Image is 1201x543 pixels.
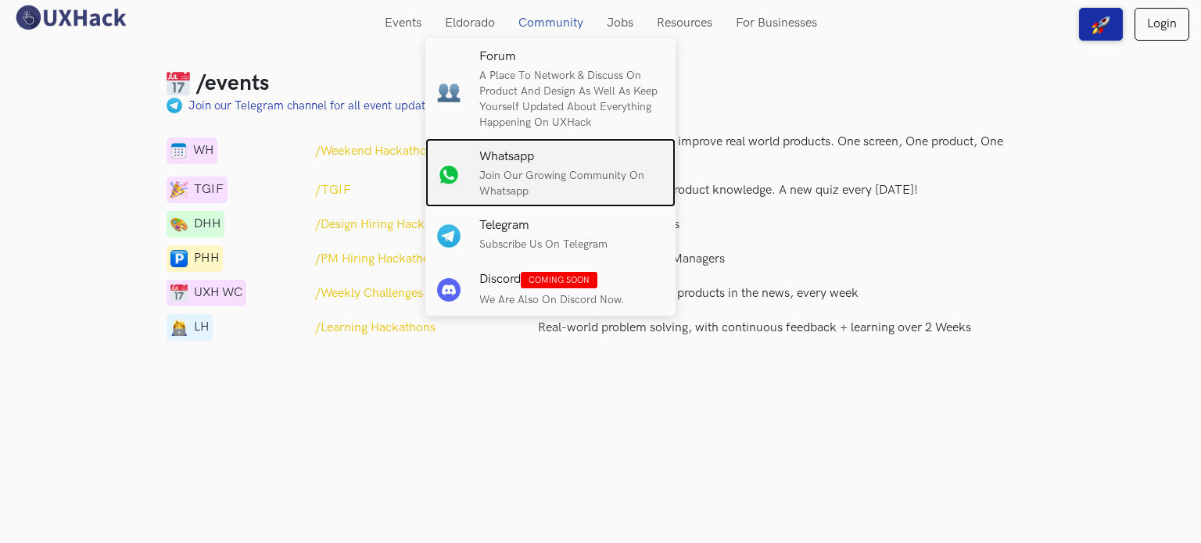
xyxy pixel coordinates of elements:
a: Login [1135,8,1189,41]
a: /Design Hiring Hackathon [315,216,456,234]
h6: Telegram [479,219,608,233]
a: Color PaletteForumA place to network & discuss on Product and Design as well as keep yourself upd... [425,38,676,138]
a: /TGIF [315,181,351,200]
a: DiscordDiscordComing SoonWe are also on Discord now. [425,260,676,316]
p: Quick, fun challenges on products in the news, every week [538,284,1034,303]
p: A Fun Quiz to test your Product knowledge. A new quiz every [DATE]! [538,181,1034,200]
span: LH [194,318,209,337]
img: calendar-1 [170,142,187,159]
span: PHH [194,249,219,268]
a: /Learning Hackathons [315,319,436,338]
a: TelegramTelegramSubscribe us on Telegram [425,207,676,260]
a: /Weekly Challenges [315,284,423,303]
p: Real-world problem solving, with continuous feedback + learning over 2 Weeks [538,319,1034,338]
a: WhatsappWhatsappJoin our growing community on Whatsapp [425,138,676,207]
img: Telegram [437,224,461,248]
p: Join our growing community on Whatsapp [479,168,664,199]
h3: /events [196,70,269,97]
img: calendar-1 [170,181,188,198]
img: lady [170,319,188,336]
a: /Weekend Hackathons [315,142,439,161]
a: parkingPHH [167,256,223,271]
span: TGIF [194,180,224,199]
p: A place to network & discuss on Product and Design as well as keep yourself updated about everyth... [479,68,664,130]
img: Discord [437,278,461,302]
span: Coming Soon [521,272,597,288]
a: Hiring event for Product Managers [538,250,1034,269]
img: UXHack logo [12,4,129,31]
img: calendar-1 [170,284,188,302]
img: Calendar [167,72,190,95]
h6: Whatsapp [479,150,664,164]
img: Color Palette [437,79,461,102]
img: telegram [170,216,188,233]
p: We are also on Discord now. [479,292,624,308]
h6: Forum [479,50,664,64]
a: /PM Hiring Hackathon [315,250,437,269]
span: UXH WC [194,284,242,302]
img: palette [167,98,182,113]
img: rocket [1092,16,1110,34]
a: Community [507,8,595,38]
img: Whatsapp [437,163,461,187]
img: parking [170,250,188,267]
span: WH [193,141,213,160]
a: For Businesses [724,8,829,38]
h6: Discord [479,272,624,288]
a: telegramDHH [167,222,224,237]
a: Hiring event for Designers [538,216,1034,234]
a: Eldorado [433,8,507,38]
a: Events [373,8,433,38]
span: DHH [194,215,220,234]
a: Resources [645,8,724,38]
a: Jobs [595,8,645,38]
p: Subscribe us on Telegram [479,237,608,252]
a: Join our Telegram channel for all event updates [188,97,437,115]
p: Use your design chops to improve real world products. One screen, One product, One weekend! [538,133,1034,170]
